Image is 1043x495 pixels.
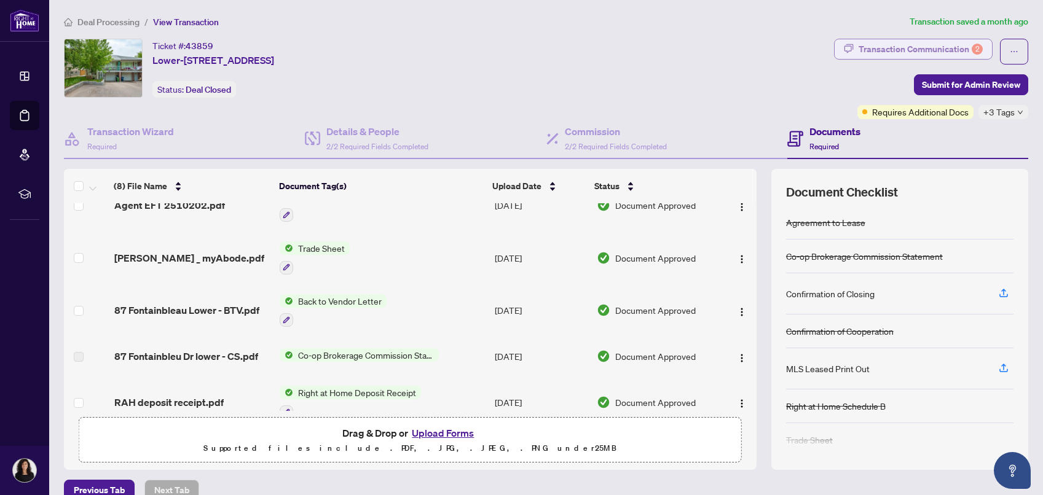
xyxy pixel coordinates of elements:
[152,39,213,53] div: Ticket #:
[280,189,318,222] button: Status IconEFT
[114,179,167,193] span: (8) File Name
[153,17,219,28] span: View Transaction
[809,142,839,151] span: Required
[859,39,983,59] div: Transaction Communication
[872,105,969,119] span: Requires Additional Docs
[152,53,274,68] span: Lower-[STREET_ADDRESS]
[109,169,274,203] th: (8) File Name
[732,392,752,412] button: Logo
[565,142,667,151] span: 2/2 Required Fields Completed
[114,303,259,318] span: 87 Fontainbleau Lower - BTV.pdf
[490,179,592,232] td: [DATE]
[732,248,752,268] button: Logo
[114,349,258,364] span: 87 Fontainbleu Dr lower - CS.pdf
[589,169,717,203] th: Status
[280,386,421,419] button: Status IconRight at Home Deposit Receipt
[786,433,833,446] div: Trade Sheet
[786,399,886,413] div: Right at Home Schedule B
[293,294,387,308] span: Back to Vendor Letter
[737,307,747,317] img: Logo
[983,105,1015,119] span: +3 Tags
[1017,109,1023,115] span: down
[994,452,1031,489] button: Open asap
[79,418,741,463] span: Drag & Drop orUpload FormsSupported files include .PDF, .JPG, .JPEG, .PNG under25MB
[10,9,39,32] img: logo
[597,303,610,317] img: Document Status
[615,198,696,212] span: Document Approved
[786,249,943,263] div: Co-op Brokerage Commission Statement
[326,124,428,139] h4: Details & People
[326,142,428,151] span: 2/2 Required Fields Completed
[492,179,541,193] span: Upload Date
[342,425,478,441] span: Drag & Drop or
[615,349,696,363] span: Document Approved
[280,294,293,308] img: Status Icon
[293,386,421,399] span: Right at Home Deposit Receipt
[737,399,747,408] img: Logo
[274,169,487,203] th: Document Tag(s)
[293,348,439,362] span: Co-op Brokerage Commission Statement
[280,241,350,275] button: Status IconTrade Sheet
[615,303,696,317] span: Document Approved
[737,254,747,264] img: Logo
[186,84,231,95] span: Deal Closed
[597,396,610,409] img: Document Status
[13,459,36,482] img: Profile Icon
[972,44,983,55] div: 2
[597,198,610,212] img: Document Status
[64,18,73,26] span: home
[77,17,140,28] span: Deal Processing
[87,142,117,151] span: Required
[280,348,293,362] img: Status Icon
[490,337,592,376] td: [DATE]
[186,41,213,52] span: 43859
[922,75,1020,95] span: Submit for Admin Review
[114,251,264,265] span: [PERSON_NAME] _ myAbode.pdf
[914,74,1028,95] button: Submit for Admin Review
[786,287,875,300] div: Confirmation of Closing
[615,396,696,409] span: Document Approved
[144,15,148,29] li: /
[87,441,734,456] p: Supported files include .PDF, .JPG, .JPEG, .PNG under 25 MB
[732,346,752,366] button: Logo
[597,349,610,363] img: Document Status
[786,362,870,375] div: MLS Leased Print Out
[737,202,747,212] img: Logo
[809,124,860,139] h4: Documents
[280,348,439,362] button: Status IconCo-op Brokerage Commission Statement
[408,425,478,441] button: Upload Forms
[910,15,1028,29] article: Transaction saved a month ago
[737,353,747,363] img: Logo
[280,241,293,255] img: Status Icon
[280,294,387,327] button: Status IconBack to Vendor Letter
[114,395,224,410] span: RAH deposit receipt.pdf
[732,195,752,215] button: Logo
[87,124,174,139] h4: Transaction Wizard
[786,324,894,338] div: Confirmation of Cooperation
[786,184,898,201] span: Document Checklist
[65,39,142,97] img: IMG-C12131185_1.jpg
[786,216,865,229] div: Agreement to Lease
[114,198,225,212] span: Agent EFT 2510202.pdf
[615,251,696,265] span: Document Approved
[834,39,993,60] button: Transaction Communication2
[732,300,752,320] button: Logo
[490,232,592,284] td: [DATE]
[597,251,610,265] img: Document Status
[594,179,620,193] span: Status
[293,241,350,255] span: Trade Sheet
[490,376,592,429] td: [DATE]
[152,81,236,98] div: Status:
[490,284,592,337] td: [DATE]
[280,386,293,399] img: Status Icon
[565,124,667,139] h4: Commission
[1010,47,1018,56] span: ellipsis
[487,169,589,203] th: Upload Date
